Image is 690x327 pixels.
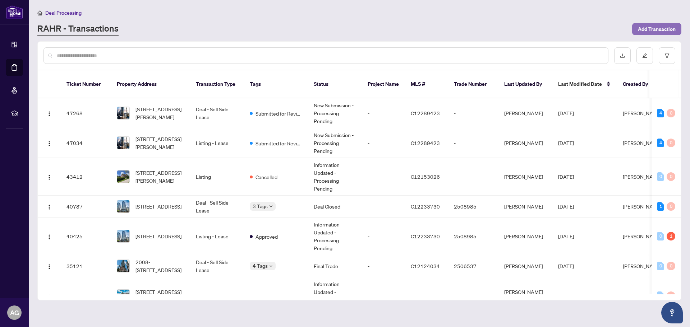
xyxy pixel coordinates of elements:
button: Logo [43,290,55,302]
span: [DATE] [558,293,574,299]
img: logo [6,5,23,19]
span: [STREET_ADDRESS][PERSON_NAME] [135,169,184,184]
td: Information Updated - Processing Pending [308,218,362,255]
img: thumbnail-img [117,137,129,149]
td: - [362,255,405,277]
span: [PERSON_NAME] [623,233,662,239]
td: [PERSON_NAME] [498,158,552,196]
th: Trade Number [448,70,498,98]
td: Listing [190,277,244,315]
td: [PERSON_NAME] Administrator [498,277,552,315]
img: thumbnail-img [117,170,129,183]
span: down [269,264,273,268]
div: 0 [667,109,675,117]
span: Deal Processing [45,10,82,16]
button: Add Transaction [632,23,681,35]
td: Information Updated - Processing Pending [308,277,362,315]
img: thumbnail-img [117,290,129,302]
img: Logo [46,204,52,210]
td: - [362,277,405,315]
td: [PERSON_NAME] [498,255,552,277]
span: Cancelled [256,173,277,181]
div: 0 [667,172,675,181]
span: 2008-[STREET_ADDRESS] [135,258,184,274]
div: 0 [667,262,675,270]
span: home [37,10,42,15]
td: 35118 [61,277,111,315]
span: [STREET_ADDRESS][PERSON_NAME] [135,135,184,151]
span: C12233730 [411,233,440,239]
th: Transaction Type [190,70,244,98]
img: thumbnail-img [117,200,129,212]
span: download [620,53,625,58]
td: [PERSON_NAME] [498,218,552,255]
span: Last Modified Date [558,80,602,88]
span: [PERSON_NAME] [623,110,662,116]
span: [PERSON_NAME] [623,293,662,299]
span: [DATE] [558,233,574,239]
button: Logo [43,201,55,212]
span: [PERSON_NAME] [623,203,662,210]
span: [STREET_ADDRESS][PERSON_NAME] [135,105,184,121]
td: [PERSON_NAME] [498,128,552,158]
span: [DATE] [558,110,574,116]
td: - [362,158,405,196]
button: download [614,47,631,64]
td: Deal - Sell Side Lease [190,255,244,277]
span: [DATE] [558,173,574,180]
td: Listing - Lease [190,218,244,255]
span: 4 Tags [253,262,268,270]
img: Logo [46,111,52,117]
th: Created By [617,70,660,98]
td: 40787 [61,196,111,218]
button: Logo [43,230,55,242]
span: 3 Tags [253,202,268,210]
td: Deal Closed [308,196,362,218]
a: RAHR - Transactions [37,23,119,36]
td: Final Trade [308,255,362,277]
div: 0 [667,139,675,147]
td: 2508985 [448,196,498,218]
td: Information Updated - Processing Pending [308,158,362,196]
div: 0 [667,202,675,211]
span: C12124034 [411,263,440,269]
span: C12289423 [411,110,440,116]
td: New Submission - Processing Pending [308,98,362,128]
img: thumbnail-img [117,260,129,272]
button: Logo [43,171,55,182]
span: Approved [256,233,278,240]
td: 47034 [61,128,111,158]
td: 2508985 [448,218,498,255]
span: C12233730 [411,203,440,210]
span: [PERSON_NAME] [623,140,662,146]
td: New Submission - Processing Pending [308,128,362,158]
span: [PERSON_NAME] [623,173,662,180]
th: MLS # [405,70,448,98]
td: - [448,158,498,196]
span: Add Transaction [638,23,676,35]
img: Logo [46,294,52,299]
td: Deal - Sell Side Lease [190,196,244,218]
th: Ticket Number [61,70,111,98]
td: 43412 [61,158,111,196]
button: edit [636,47,653,64]
th: Tags [244,70,308,98]
td: - [362,98,405,128]
div: 1 [667,232,675,240]
td: - [362,218,405,255]
span: [DATE] [558,263,574,269]
button: Open asap [661,302,683,323]
div: 0 [657,262,664,270]
td: 47268 [61,98,111,128]
span: [STREET_ADDRESS] [135,232,181,240]
button: filter [659,47,675,64]
td: - [448,128,498,158]
img: Logo [46,264,52,270]
span: [DATE] [558,203,574,210]
img: Logo [46,234,52,240]
td: Listing - Lease [190,128,244,158]
span: Submitted for Review [256,109,302,117]
span: C12289423 [411,140,440,146]
button: Logo [43,107,55,119]
span: [STREET_ADDRESS] [135,202,181,210]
